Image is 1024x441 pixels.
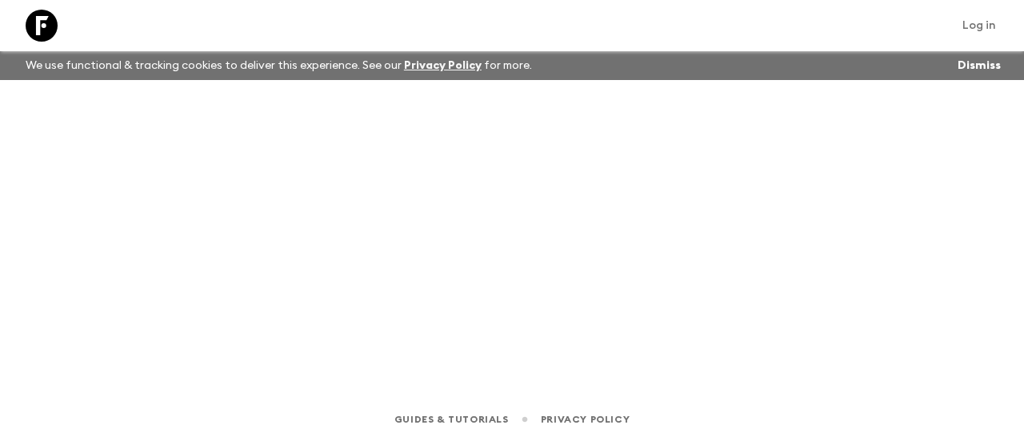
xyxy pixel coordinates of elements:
[404,60,482,71] a: Privacy Policy
[954,54,1005,77] button: Dismiss
[954,14,1005,37] a: Log in
[19,51,538,80] p: We use functional & tracking cookies to deliver this experience. See our for more.
[394,411,509,428] a: Guides & Tutorials
[541,411,630,428] a: Privacy Policy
